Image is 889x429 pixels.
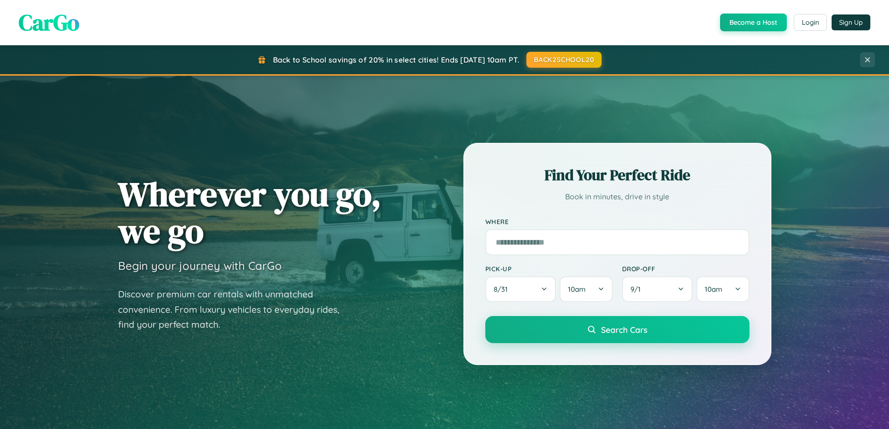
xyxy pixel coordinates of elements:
button: 10am [696,276,749,302]
span: 9 / 1 [630,285,645,294]
h3: Begin your journey with CarGo [118,259,282,273]
button: 10am [560,276,612,302]
p: Book in minutes, drive in style [485,190,749,204]
button: 8/31 [485,276,556,302]
button: Sign Up [832,14,870,30]
button: Login [794,14,827,31]
span: 10am [568,285,586,294]
label: Where [485,218,749,225]
h1: Wherever you go, we go [118,176,381,249]
label: Drop-off [622,265,749,273]
button: Become a Host [720,14,787,31]
p: Discover premium car rentals with unmatched convenience. From luxury vehicles to everyday rides, ... [118,287,351,332]
span: 10am [705,285,722,294]
h2: Find Your Perfect Ride [485,165,749,185]
button: Search Cars [485,316,749,343]
span: Search Cars [601,324,647,335]
span: 8 / 31 [494,285,512,294]
span: Back to School savings of 20% in select cities! Ends [DATE] 10am PT. [273,55,519,64]
button: BACK2SCHOOL20 [526,52,602,68]
button: 9/1 [622,276,693,302]
label: Pick-up [485,265,613,273]
span: CarGo [19,7,79,38]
